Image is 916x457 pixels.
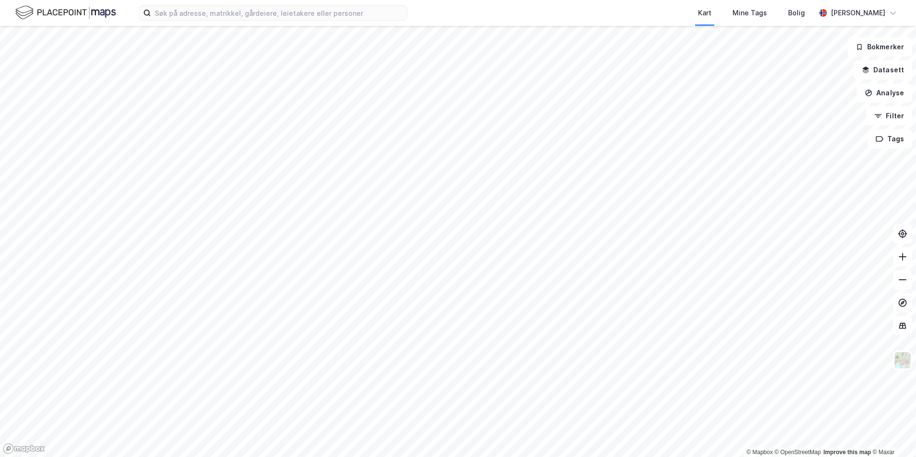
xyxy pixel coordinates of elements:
[788,7,805,19] div: Bolig
[831,7,885,19] div: [PERSON_NAME]
[775,449,821,456] a: OpenStreetMap
[698,7,711,19] div: Kart
[893,351,912,369] img: Z
[847,37,912,57] button: Bokmerker
[857,83,912,103] button: Analyse
[151,6,407,20] input: Søk på adresse, matrikkel, gårdeiere, leietakere eller personer
[868,129,912,149] button: Tags
[854,60,912,80] button: Datasett
[868,411,916,457] iframe: Chat Widget
[824,449,871,456] a: Improve this map
[15,4,116,21] img: logo.f888ab2527a4732fd821a326f86c7f29.svg
[733,7,767,19] div: Mine Tags
[3,443,45,454] a: Mapbox homepage
[746,449,773,456] a: Mapbox
[866,106,912,126] button: Filter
